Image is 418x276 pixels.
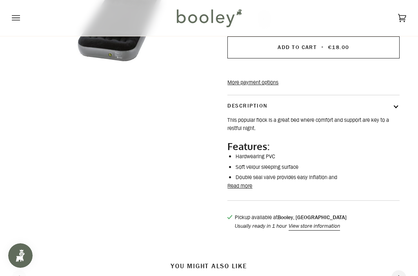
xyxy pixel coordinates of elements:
[319,43,327,51] span: •
[8,243,33,268] iframe: Button to open loyalty program pop-up
[227,79,399,87] a: More payment options
[227,116,399,133] p: This popular flock is a great bed where comfort and support are key to a restful night.
[235,213,347,222] p: Pickup available at
[227,95,399,116] button: Description
[289,222,340,230] button: View store information
[235,222,347,230] p: Usually ready in 1 hour
[227,182,252,190] button: Read more
[173,6,245,30] img: Booley
[227,140,399,153] h2: Features:
[278,43,317,51] span: Add to Cart
[328,43,349,51] span: €18.00
[236,173,399,182] li: Double seal valve provides easy inflation and
[236,153,399,161] li: Hardwearing PVC
[278,213,347,221] strong: Booley, [GEOGRAPHIC_DATA]
[227,36,399,58] button: Add to Cart • €18.00
[236,163,399,171] li: Soft velour sleeping surface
